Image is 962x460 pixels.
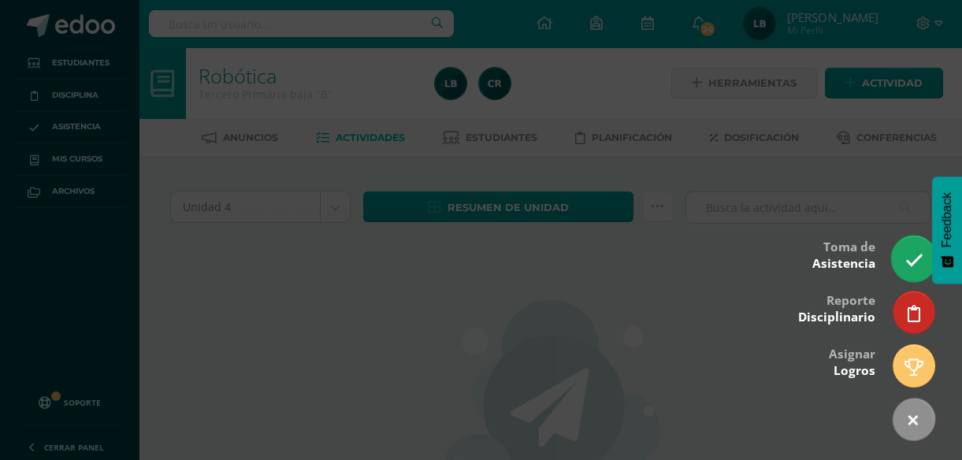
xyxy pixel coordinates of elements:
span: Disciplinario [798,309,875,325]
span: Logros [834,362,875,379]
div: Asignar [829,336,875,387]
div: Toma de [812,228,875,280]
span: Feedback [940,192,954,247]
span: Asistencia [812,255,875,272]
button: Feedback - Mostrar encuesta [932,176,962,284]
div: Reporte [798,282,875,333]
